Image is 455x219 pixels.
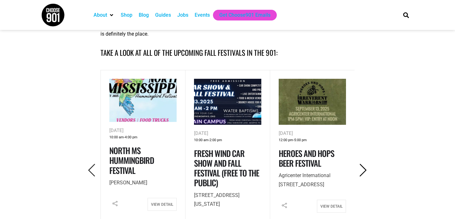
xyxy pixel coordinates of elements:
[279,147,334,169] a: Heroes and Hops Beer Festival
[194,137,209,144] span: 10:00 am
[85,164,98,177] i: Previous
[279,171,346,189] p: [STREET_ADDRESS]
[90,10,392,20] nav: Main nav
[279,172,331,178] span: Agricenter International
[317,200,346,213] a: View Detail
[195,11,210,19] a: Events
[194,137,261,144] div: -
[109,198,121,209] i: Share
[121,11,132,19] a: Shop
[139,11,149,19] a: Blog
[279,137,293,144] span: 12:00 pm
[90,10,118,20] div: About
[155,11,171,19] a: Guides
[109,134,124,141] span: 10:00 am
[279,200,290,211] i: Share
[279,137,346,144] div: -
[219,11,270,19] a: Get Choose901 Emails
[109,128,124,133] span: [DATE]
[209,137,222,144] span: 2:00 pm
[355,163,372,178] button: Next
[94,11,107,19] a: About
[279,130,293,136] span: [DATE]
[401,10,411,20] div: Search
[194,130,208,136] span: [DATE]
[357,164,370,177] i: Next
[83,163,100,178] button: Previous
[294,137,307,144] span: 5:00 pm
[125,134,137,141] span: 4:00 pm
[109,180,147,186] span: [PERSON_NAME]
[148,198,177,211] a: View Detail
[109,134,177,141] div: -
[279,79,346,125] img: Event flyer for "Irreverent Warriors: Heroes and Hops"—a craft beer festival on September 13, 202...
[194,192,240,207] span: [STREET_ADDRESS][US_STATE]
[100,47,355,58] h4: Take a look at all of the upcoming fall festivals in the 901:
[177,11,188,19] a: Jobs
[194,147,259,189] a: Fresh Wind Car Show and Fall Festival (Free to the public)
[109,144,154,176] a: North MS Hummingbird Festival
